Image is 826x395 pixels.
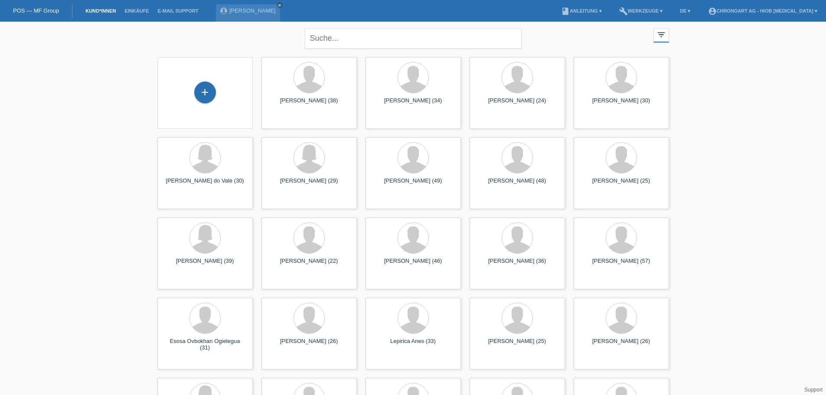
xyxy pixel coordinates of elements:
div: [PERSON_NAME] (22) [268,258,350,271]
a: Support [804,387,823,393]
i: close [278,3,282,7]
a: bookAnleitung ▾ [557,8,606,13]
div: [PERSON_NAME] (29) [268,177,350,191]
div: [PERSON_NAME] (38) [268,97,350,111]
i: build [619,7,628,16]
div: [PERSON_NAME] (26) [268,338,350,352]
a: E-Mail Support [153,8,203,13]
div: Esosa Ovbokhan Ogielegua (31) [164,338,246,352]
i: book [561,7,570,16]
div: [PERSON_NAME] do Vale (30) [164,177,246,191]
a: [PERSON_NAME] [229,7,276,14]
a: DE ▾ [676,8,695,13]
i: filter_list [656,30,666,39]
a: Kund*innen [81,8,120,13]
div: [PERSON_NAME] (49) [372,177,454,191]
div: [PERSON_NAME] (48) [477,177,558,191]
a: account_circleChronoart AG - Hiob [MEDICAL_DATA] ▾ [704,8,822,13]
a: POS — MF Group [13,7,59,14]
div: [PERSON_NAME] (34) [372,97,454,111]
div: [PERSON_NAME] (26) [581,338,662,352]
div: [PERSON_NAME] (39) [164,258,246,271]
a: Einkäufe [120,8,153,13]
div: [PERSON_NAME] (30) [581,97,662,111]
i: account_circle [708,7,717,16]
div: Lepirica Anes (33) [372,338,454,352]
input: Suche... [305,28,522,49]
div: [PERSON_NAME] (57) [581,258,662,271]
div: [PERSON_NAME] (36) [477,258,558,271]
div: [PERSON_NAME] (24) [477,97,558,111]
div: [PERSON_NAME] (25) [581,177,662,191]
div: [PERSON_NAME] (25) [477,338,558,352]
div: Kund*in hinzufügen [195,85,215,100]
a: buildWerkzeuge ▾ [615,8,667,13]
a: close [277,2,283,8]
div: [PERSON_NAME] (46) [372,258,454,271]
